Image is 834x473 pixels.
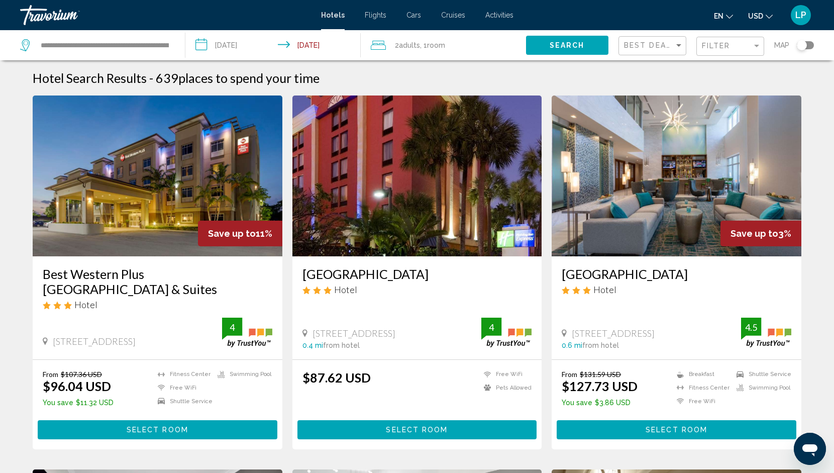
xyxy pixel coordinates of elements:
[43,399,114,407] p: $11.32 USD
[479,370,532,379] li: Free WiFi
[485,11,513,19] a: Activities
[74,299,97,310] span: Hotel
[156,70,320,85] h2: 639
[38,423,277,434] a: Select Room
[672,370,732,379] li: Breakfast
[526,36,608,54] button: Search
[302,341,323,349] span: 0.4 mi
[127,426,188,434] span: Select Room
[720,221,801,246] div: 3%
[714,9,733,23] button: Change language
[178,70,320,85] span: places to spend your time
[580,370,621,379] del: $131.59 USD
[312,328,395,339] span: [STREET_ADDRESS]
[696,36,764,57] button: Filter
[624,42,683,50] mat-select: Sort by
[731,228,778,239] span: Save up to
[208,228,256,239] span: Save up to
[672,384,732,392] li: Fitness Center
[741,318,791,347] img: trustyou-badge.svg
[406,11,421,19] a: Cars
[386,426,448,434] span: Select Room
[43,379,111,394] ins: $96.04 USD
[582,341,619,349] span: from hotel
[774,38,789,52] span: Map
[741,321,761,333] div: 4.5
[43,370,58,379] span: From
[43,399,73,407] span: You save
[557,420,796,439] button: Select Room
[552,96,801,256] img: Hotel image
[441,11,465,19] a: Cruises
[321,11,345,19] a: Hotels
[562,399,592,407] span: You save
[302,370,371,385] ins: $87.62 USD
[562,266,791,281] a: [GEOGRAPHIC_DATA]
[732,384,791,392] li: Swimming Pool
[624,41,677,49] span: Best Deals
[395,38,420,52] span: 2
[149,70,153,85] span: -
[53,336,136,347] span: [STREET_ADDRESS]
[646,426,707,434] span: Select Room
[732,370,791,379] li: Shuttle Service
[213,370,272,379] li: Swimming Pool
[562,370,577,379] span: From
[479,384,532,392] li: Pets Allowed
[427,41,445,49] span: Room
[222,318,272,347] img: trustyou-badge.svg
[292,96,542,256] img: Hotel image
[302,266,532,281] a: [GEOGRAPHIC_DATA]
[33,96,282,256] img: Hotel image
[153,384,213,392] li: Free WiFi
[361,30,526,60] button: Travelers: 2 adults, 0 children
[562,341,582,349] span: 0.6 mi
[572,328,655,339] span: [STREET_ADDRESS]
[153,370,213,379] li: Fitness Center
[562,379,638,394] ins: $127.73 USD
[420,38,445,52] span: , 1
[33,70,147,85] h1: Hotel Search Results
[38,420,277,439] button: Select Room
[297,420,537,439] button: Select Room
[795,10,806,20] span: LP
[789,41,814,50] button: Toggle map
[550,42,585,50] span: Search
[562,284,791,295] div: 3 star Hotel
[61,370,102,379] del: $107.36 USD
[557,423,796,434] a: Select Room
[43,299,272,310] div: 3 star Hotel
[185,30,361,60] button: Check-in date: Aug 13, 2025 Check-out date: Aug 14, 2025
[399,41,420,49] span: Adults
[481,321,501,333] div: 4
[562,399,638,407] p: $3.86 USD
[748,9,773,23] button: Change currency
[198,221,282,246] div: 11%
[481,318,532,347] img: trustyou-badge.svg
[365,11,386,19] a: Flights
[593,284,616,295] span: Hotel
[794,433,826,465] iframe: Button to launch messaging window
[788,5,814,26] button: User Menu
[302,284,532,295] div: 3 star Hotel
[748,12,763,20] span: USD
[702,42,731,50] span: Filter
[153,397,213,406] li: Shuttle Service
[297,423,537,434] a: Select Room
[714,12,723,20] span: en
[43,266,272,297] a: Best Western Plus [GEOGRAPHIC_DATA] & Suites
[323,341,360,349] span: from hotel
[672,397,732,406] li: Free WiFi
[20,5,311,25] a: Travorium
[222,321,242,333] div: 4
